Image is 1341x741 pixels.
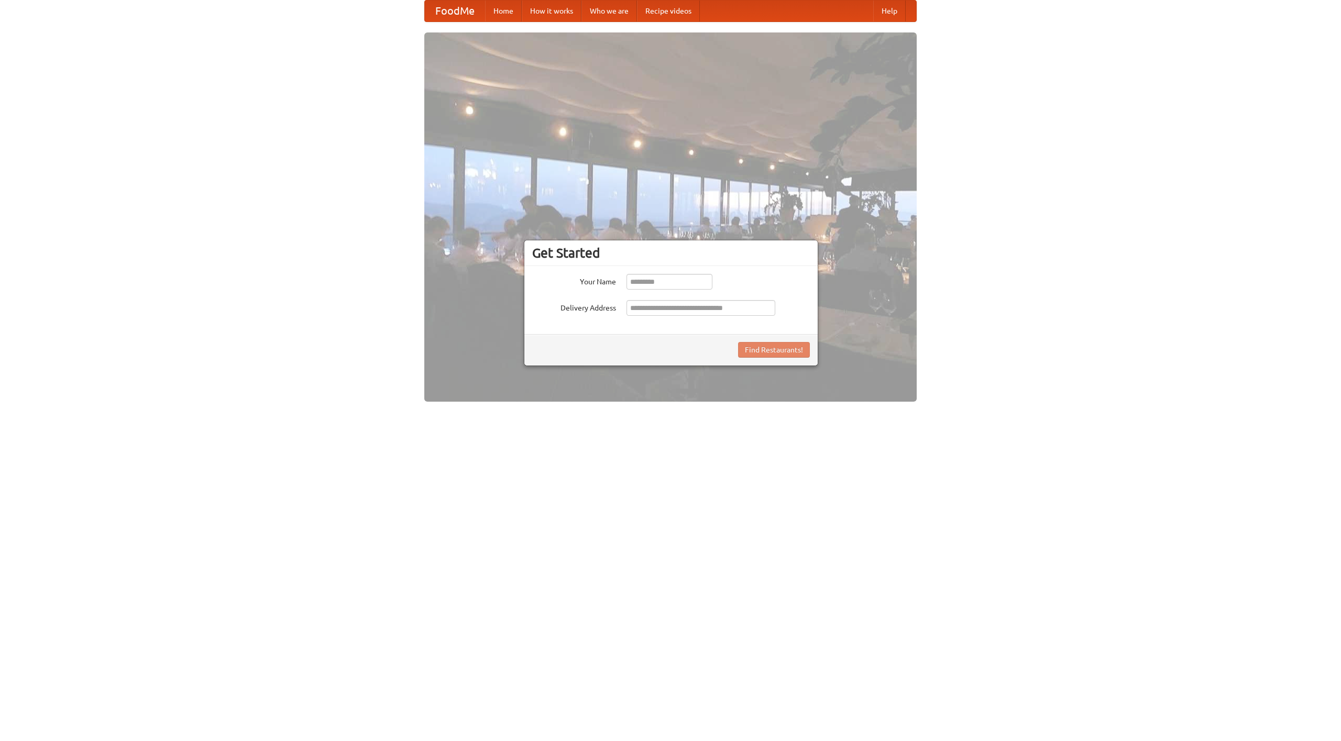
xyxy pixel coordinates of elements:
a: Recipe videos [637,1,700,21]
button: Find Restaurants! [738,342,810,358]
a: Help [873,1,906,21]
label: Your Name [532,274,616,287]
h3: Get Started [532,245,810,261]
a: Who we are [581,1,637,21]
a: Home [485,1,522,21]
a: FoodMe [425,1,485,21]
label: Delivery Address [532,300,616,313]
a: How it works [522,1,581,21]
